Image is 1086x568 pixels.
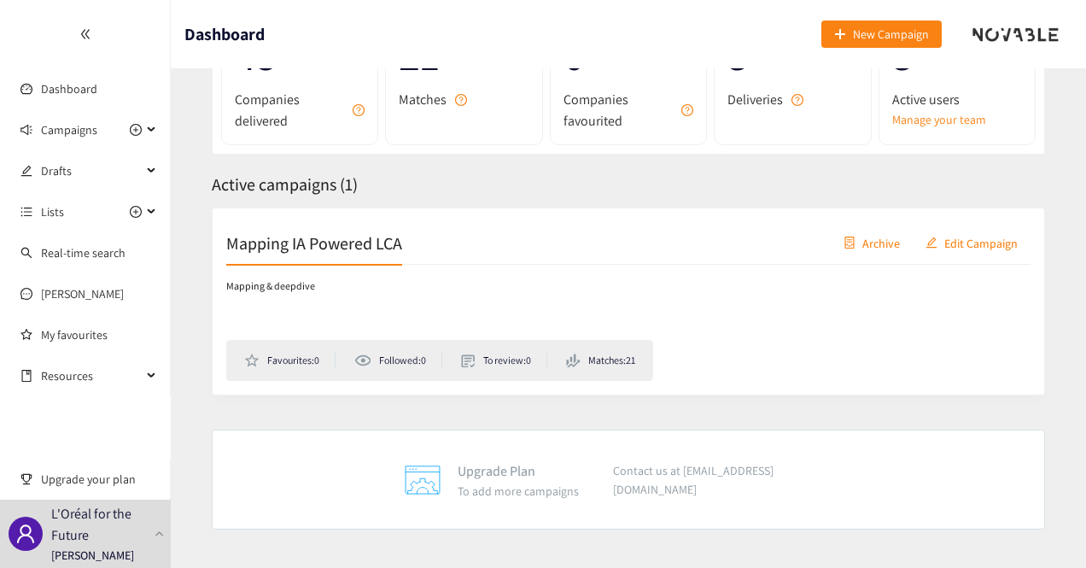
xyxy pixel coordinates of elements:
span: Archive [862,233,900,252]
span: question-circle [455,94,467,106]
span: Resources [41,359,142,393]
span: plus-circle [130,124,142,136]
span: double-left [79,28,91,40]
li: Matches: 21 [566,353,635,368]
span: plus [834,28,846,42]
button: plusNew Campaign [821,20,942,48]
span: Matches [399,89,447,110]
span: unordered-list [20,206,32,218]
a: My favourites [41,318,157,352]
iframe: Chat Widget [1001,486,1086,568]
span: Campaigns [41,113,97,147]
span: Deliveries [727,89,783,110]
p: Contact us at [EMAIL_ADDRESS][DOMAIN_NAME] [613,461,852,499]
span: trophy [20,473,32,485]
span: edit [925,237,937,250]
span: Active users [892,89,960,110]
span: Active campaigns ( 1 ) [212,173,358,196]
a: Dashboard [41,81,97,97]
span: user [15,524,36,544]
a: Mapping IA Powered LCAcontainerArchiveeditEdit CampaignMapping & deepdiveFavourites:0Followed:0To... [212,208,1045,395]
span: Companies favourited [563,89,673,132]
span: question-circle [791,94,803,106]
p: L'Oréal for the Future [51,503,148,546]
li: Favourites: 0 [244,353,336,368]
span: New Campaign [853,25,929,44]
span: Companies delivered [235,89,344,132]
span: book [20,370,32,382]
a: Real-time search [41,245,126,261]
li: Followed: 0 [354,353,441,368]
li: To review: 0 [461,353,547,368]
span: edit [20,165,32,177]
button: containerArchive [831,229,913,256]
a: [PERSON_NAME] [41,286,124,302]
span: Drafts [41,154,142,188]
p: [PERSON_NAME] [51,546,134,565]
span: question-circle [681,104,693,116]
span: Upgrade your plan [41,462,157,496]
span: sound [20,124,32,136]
a: Manage your team [892,110,1022,129]
span: Lists [41,195,64,229]
h2: Mapping IA Powered LCA [226,231,402,255]
div: Widget de chat [1001,486,1086,568]
p: Upgrade Plan [458,460,579,482]
p: To add more campaigns [458,482,579,501]
span: Edit Campaign [944,233,1018,252]
button: editEdit Campaign [913,229,1031,256]
span: question-circle [353,104,365,116]
span: container [844,237,855,250]
span: plus-circle [130,206,142,218]
p: Mapping & deepdive [226,278,315,295]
